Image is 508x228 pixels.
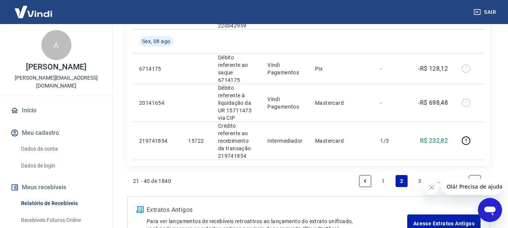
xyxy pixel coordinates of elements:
[188,137,206,145] p: 15722
[9,179,103,196] button: Meus recebíveis
[356,172,484,190] ul: Pagination
[9,0,58,23] img: Vindi
[139,137,176,145] p: 219741854
[9,125,103,141] button: Meu cadastro
[218,84,255,122] p: Débito referente à liquidação da UR 15711473 via CIP
[142,38,170,45] span: Sex, 08 ago
[267,137,303,145] p: Intermediador
[5,5,63,11] span: Olá! Precisa de ajuda?
[472,5,499,19] button: Sair
[432,175,444,187] a: Jump forward
[139,65,176,72] p: 6714175
[396,175,408,187] a: Page 2 is your current page
[136,206,144,213] img: ícone
[380,137,402,145] p: 1/3
[380,99,402,107] p: -
[359,175,371,187] a: Previous page
[6,74,106,90] p: [PERSON_NAME][EMAIL_ADDRESS][DOMAIN_NAME]
[218,122,255,160] p: Crédito referente ao recebimento da transação 219741854
[424,180,439,195] iframe: Fechar mensagem
[315,65,368,72] p: Pix
[442,178,502,195] iframe: Mensagem da empresa
[315,99,368,107] p: Mastercard
[18,213,103,228] a: Recebíveis Futuros Online
[420,136,448,145] p: R$ 232,82
[267,95,303,110] p: Vindi Pagamentos
[380,65,402,72] p: -
[41,30,71,60] div: A
[267,61,303,76] p: Vindi Pagamentos
[218,54,255,84] p: Débito referente ao saque 6714175
[139,99,176,107] p: 20141654
[9,102,103,119] a: Início
[378,175,390,187] a: Page 1
[147,205,407,214] p: Extratos Antigos
[478,198,502,222] iframe: Botão para abrir a janela de mensagens
[26,63,86,71] p: [PERSON_NAME]
[414,175,426,187] a: Page 3
[418,64,448,73] p: -R$ 128,12
[315,137,368,145] p: Mastercard
[450,175,463,187] a: Page 92
[18,196,103,211] a: Relatório de Recebíveis
[469,175,481,187] a: Next page
[18,158,103,174] a: Dados de login
[418,98,448,107] p: -R$ 698,48
[133,177,171,185] p: 21 - 40 de 1840
[18,141,103,157] a: Dados da conta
